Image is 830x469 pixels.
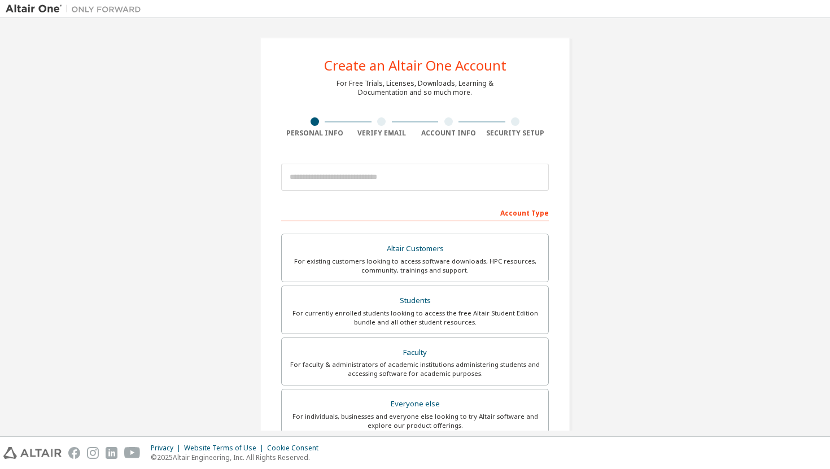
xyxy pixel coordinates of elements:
div: Altair Customers [289,241,541,257]
div: Security Setup [482,129,549,138]
div: Account Info [415,129,482,138]
img: instagram.svg [87,447,99,459]
div: Privacy [151,444,184,453]
img: youtube.svg [124,447,141,459]
div: Faculty [289,345,541,361]
div: Website Terms of Use [184,444,267,453]
div: For currently enrolled students looking to access the free Altair Student Edition bundle and all ... [289,309,541,327]
div: For faculty & administrators of academic institutions administering students and accessing softwa... [289,360,541,378]
div: Cookie Consent [267,444,325,453]
img: Altair One [6,3,147,15]
div: Account Type [281,203,549,221]
div: For existing customers looking to access software downloads, HPC resources, community, trainings ... [289,257,541,275]
div: For Free Trials, Licenses, Downloads, Learning & Documentation and so much more. [337,79,493,97]
img: facebook.svg [68,447,80,459]
div: For individuals, businesses and everyone else looking to try Altair software and explore our prod... [289,412,541,430]
p: © 2025 Altair Engineering, Inc. All Rights Reserved. [151,453,325,462]
div: Create an Altair One Account [324,59,506,72]
img: linkedin.svg [106,447,117,459]
div: Everyone else [289,396,541,412]
div: Students [289,293,541,309]
div: Personal Info [281,129,348,138]
div: Verify Email [348,129,416,138]
img: altair_logo.svg [3,447,62,459]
